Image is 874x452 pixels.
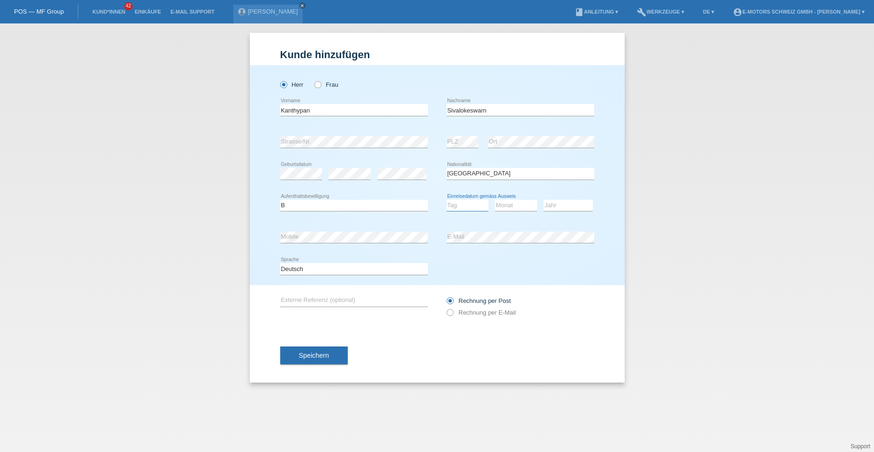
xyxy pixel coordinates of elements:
[88,9,130,15] a: Kund*innen
[447,309,516,316] label: Rechnung per E-Mail
[851,443,870,450] a: Support
[447,297,453,309] input: Rechnung per Post
[124,2,133,10] span: 42
[299,2,306,9] a: close
[447,297,511,304] label: Rechnung per Post
[14,8,64,15] a: POS — MF Group
[299,352,329,359] span: Speichern
[248,8,298,15] a: [PERSON_NAME]
[575,8,584,17] i: book
[314,81,338,88] label: Frau
[280,81,304,88] label: Herr
[637,8,646,17] i: build
[300,3,305,8] i: close
[698,9,719,15] a: DE ▾
[130,9,165,15] a: Einkäufe
[733,8,742,17] i: account_circle
[280,347,348,364] button: Speichern
[280,49,594,60] h1: Kunde hinzufügen
[314,81,321,87] input: Frau
[447,309,453,321] input: Rechnung per E-Mail
[166,9,219,15] a: E-Mail Support
[570,9,623,15] a: bookAnleitung ▾
[632,9,689,15] a: buildWerkzeuge ▾
[280,81,286,87] input: Herr
[728,9,869,15] a: account_circleE-Motors Schweiz GmbH - [PERSON_NAME] ▾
